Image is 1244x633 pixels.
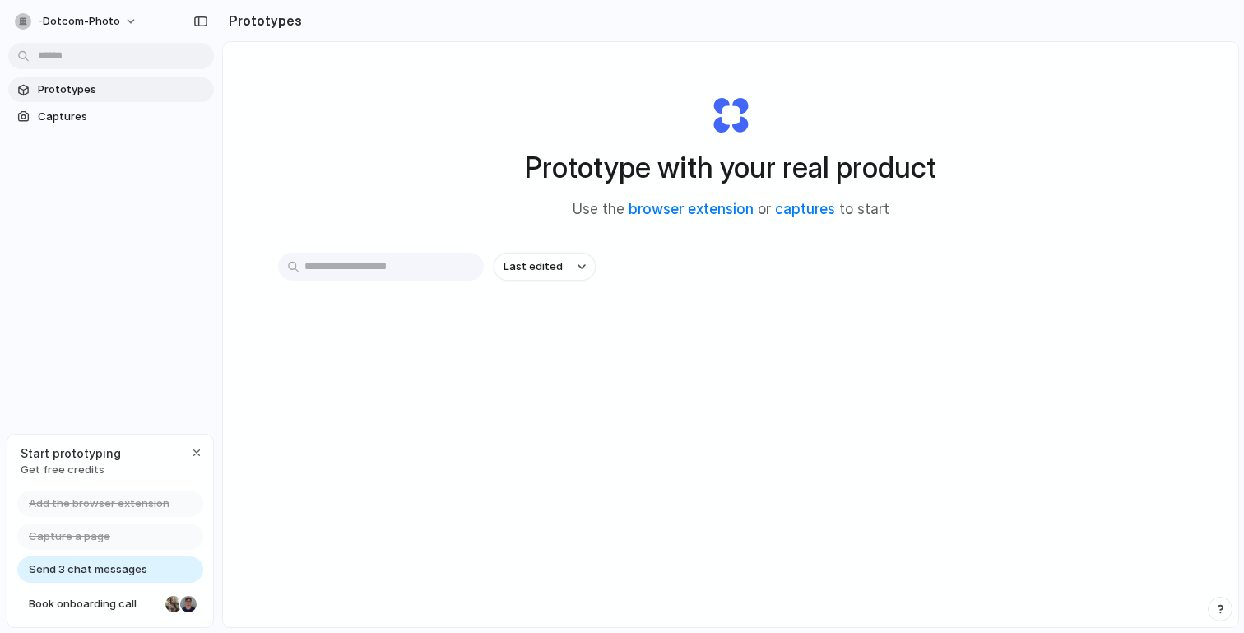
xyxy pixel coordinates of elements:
span: Prototypes [38,81,207,98]
a: Captures [8,105,214,129]
div: Nicole Kubica [164,594,183,614]
a: Prototypes [8,77,214,102]
span: Send 3 chat messages [29,561,147,578]
a: Book onboarding call [17,591,203,617]
div: Christian Iacullo [179,594,198,614]
a: browser extension [629,201,754,217]
span: -dotcom-photo [38,13,120,30]
h2: Prototypes [222,11,302,30]
span: Captures [38,109,207,125]
a: captures [775,201,835,217]
button: -dotcom-photo [8,8,146,35]
span: Get free credits [21,462,121,478]
span: Use the or to start [573,199,889,221]
span: Last edited [504,258,563,275]
span: Start prototyping [21,444,121,462]
h1: Prototype with your real product [525,146,936,189]
span: Add the browser extension [29,496,169,512]
button: Last edited [494,253,596,281]
span: Book onboarding call [29,596,159,612]
span: Capture a page [29,528,110,545]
